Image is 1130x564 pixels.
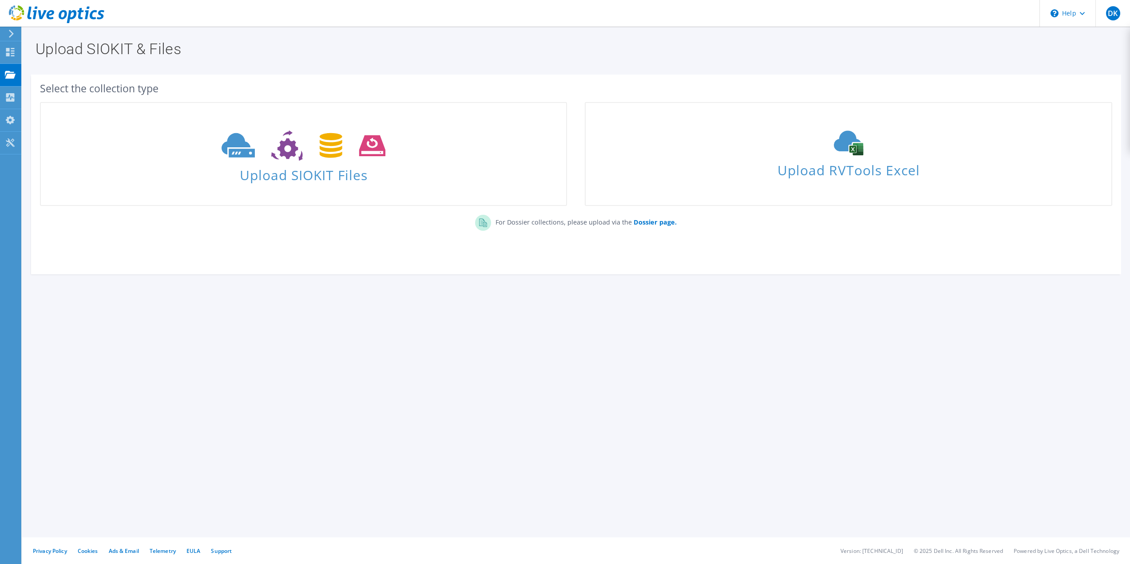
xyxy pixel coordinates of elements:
[841,547,903,555] li: Version: [TECHNICAL_ID]
[41,163,566,182] span: Upload SIOKIT Files
[491,215,677,227] p: For Dossier collections, please upload via the
[634,218,677,226] b: Dossier page.
[186,547,200,555] a: EULA
[632,218,677,226] a: Dossier page.
[33,547,67,555] a: Privacy Policy
[585,102,1112,206] a: Upload RVTools Excel
[914,547,1003,555] li: © 2025 Dell Inc. All Rights Reserved
[40,102,567,206] a: Upload SIOKIT Files
[36,41,1112,56] h1: Upload SIOKIT & Files
[1106,6,1120,20] span: DK
[586,158,1111,177] span: Upload RVTools Excel
[211,547,232,555] a: Support
[40,83,1112,93] div: Select the collection type
[109,547,139,555] a: Ads & Email
[1051,9,1059,17] svg: \n
[150,547,176,555] a: Telemetry
[78,547,98,555] a: Cookies
[1014,547,1119,555] li: Powered by Live Optics, a Dell Technology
